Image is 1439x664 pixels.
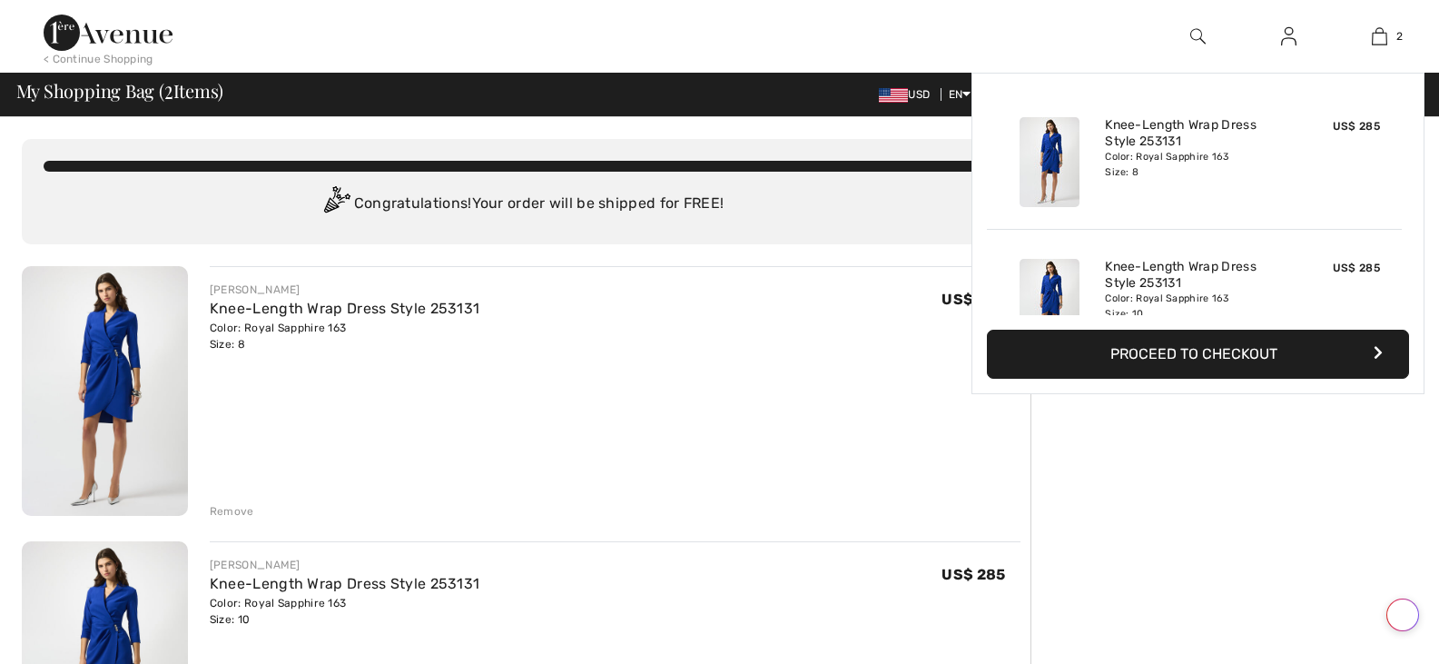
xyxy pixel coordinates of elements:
[164,77,173,101] span: 2
[318,186,354,223] img: Congratulation2.svg
[1105,117,1284,150] a: Knee-Length Wrap Dress Style 253131
[1020,117,1079,207] img: Knee-Length Wrap Dress Style 253131
[210,595,480,628] div: Color: Royal Sapphire 163 Size: 10
[987,330,1409,379] button: Proceed to Checkout
[1335,25,1424,47] a: 2
[1396,28,1403,45] span: 2
[1105,259,1284,292] a: Knee-Length Wrap Dress Style 253131
[941,566,1005,583] span: US$ 285
[210,282,480,298] div: [PERSON_NAME]
[16,82,224,100] span: My Shopping Bag ( Items)
[1333,262,1380,274] span: US$ 285
[1190,25,1206,47] img: search the website
[1281,25,1296,47] img: My Info
[879,88,908,103] img: US Dollar
[879,88,937,101] span: USD
[210,320,480,352] div: Color: Royal Sapphire 163 Size: 8
[1372,25,1387,47] img: My Bag
[1105,292,1284,321] div: Color: Royal Sapphire 163 Size: 10
[210,300,480,317] a: Knee-Length Wrap Dress Style 253131
[1020,259,1079,349] img: Knee-Length Wrap Dress Style 253131
[210,557,480,573] div: [PERSON_NAME]
[210,575,480,592] a: Knee-Length Wrap Dress Style 253131
[44,186,999,223] div: Congratulations! Your order will be shipped for FREE!
[949,88,971,101] span: EN
[22,266,188,516] img: Knee-Length Wrap Dress Style 253131
[44,15,172,51] img: 1ère Avenue
[941,291,1005,308] span: US$ 285
[44,51,153,67] div: < Continue Shopping
[1105,150,1284,179] div: Color: Royal Sapphire 163 Size: 8
[1333,120,1380,133] span: US$ 285
[210,503,254,520] div: Remove
[1267,25,1311,48] a: Sign In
